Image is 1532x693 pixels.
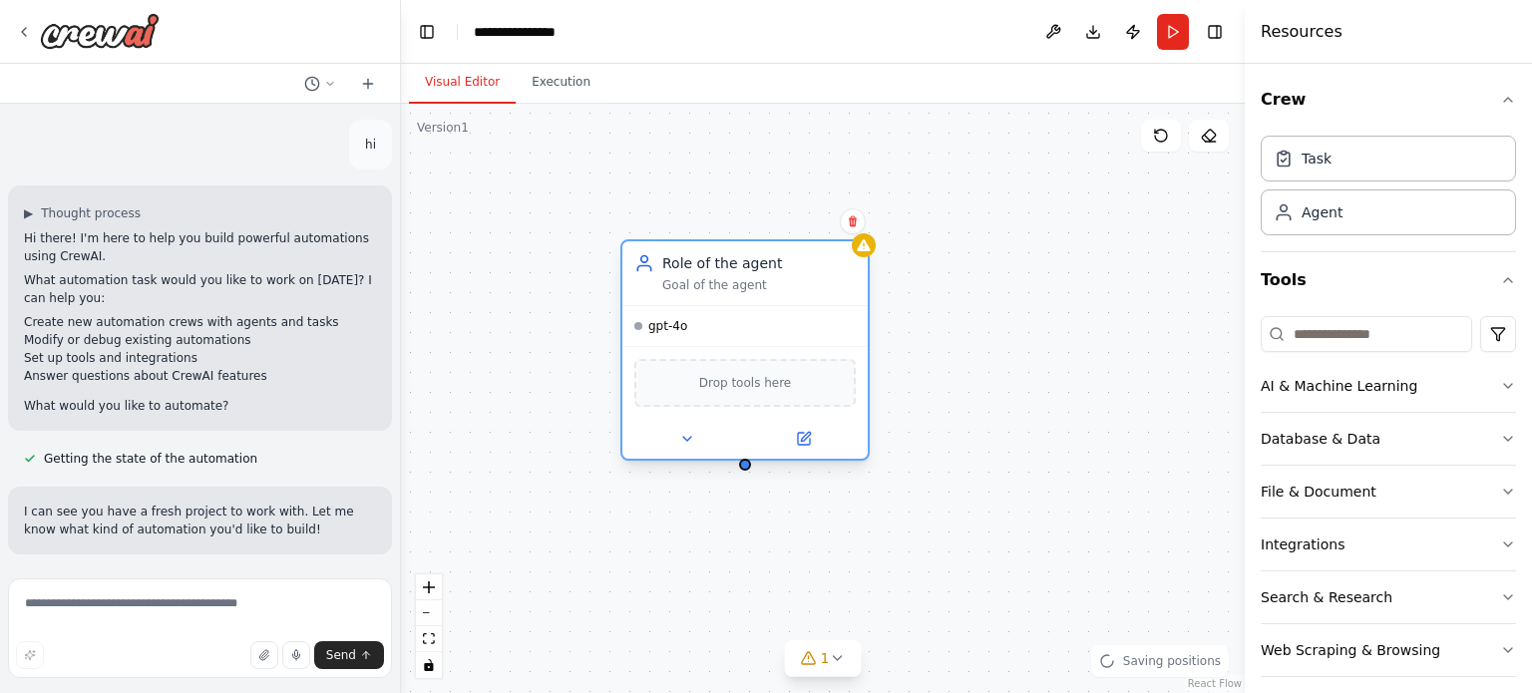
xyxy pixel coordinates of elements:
li: Modify or debug existing automations [24,331,376,349]
span: ▶ [24,205,33,221]
span: Send [326,647,356,663]
button: Delete node [840,208,866,234]
button: Click to speak your automation idea [282,641,310,669]
p: What automation task would you like to work on [DATE]? I can help you: [24,271,376,307]
button: Start a new chat [352,72,384,96]
button: zoom out [416,600,442,626]
span: Saving positions [1123,653,1221,669]
div: Task [1302,149,1332,169]
button: Send [314,641,384,669]
div: Version 1 [417,120,469,136]
button: ▶Thought process [24,205,141,221]
p: I can see you have a fresh project to work with. Let me know what kind of automation you'd like t... [24,503,376,538]
button: Open in side panel [747,427,860,451]
h4: Resources [1261,20,1342,44]
span: gpt-4o [648,318,687,334]
button: Tools [1261,252,1516,308]
button: Improve this prompt [16,641,44,669]
button: Database & Data [1261,413,1516,465]
button: Hide left sidebar [413,18,441,46]
div: Web Scraping & Browsing [1261,640,1440,660]
div: Agent [1302,202,1342,222]
a: React Flow attribution [1188,678,1242,689]
div: AI & Machine Learning [1261,376,1417,396]
button: AI & Machine Learning [1261,360,1516,412]
span: Drop tools here [699,373,792,393]
button: Hide right sidebar [1201,18,1229,46]
span: Thought process [41,205,141,221]
div: Integrations [1261,534,1344,554]
div: Search & Research [1261,587,1392,607]
button: Web Scraping & Browsing [1261,624,1516,676]
button: Visual Editor [409,62,516,104]
button: Upload files [250,641,278,669]
p: Hi there! I'm here to help you build powerful automations using CrewAI. [24,229,376,265]
div: Crew [1261,128,1516,251]
div: React Flow controls [416,574,442,678]
img: Logo [40,13,160,49]
div: Database & Data [1261,429,1380,449]
button: Crew [1261,72,1516,128]
span: 1 [821,648,830,668]
button: toggle interactivity [416,652,442,678]
nav: breadcrumb [474,22,574,42]
li: Create new automation crews with agents and tasks [24,313,376,331]
li: Set up tools and integrations [24,349,376,367]
button: File & Document [1261,466,1516,518]
span: Getting the state of the automation [44,451,257,467]
button: 1 [785,640,862,677]
button: Execution [516,62,606,104]
button: Search & Research [1261,571,1516,623]
li: Answer questions about CrewAI features [24,367,376,385]
p: hi [365,136,376,154]
div: Goal of the agent [662,277,856,293]
button: fit view [416,626,442,652]
div: File & Document [1261,482,1376,502]
div: Role of the agent [662,253,856,273]
button: Integrations [1261,519,1516,570]
button: Switch to previous chat [296,72,344,96]
div: Role of the agentGoal of the agentgpt-4oDrop tools here [620,243,870,465]
button: zoom in [416,574,442,600]
p: What would you like to automate? [24,397,376,415]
